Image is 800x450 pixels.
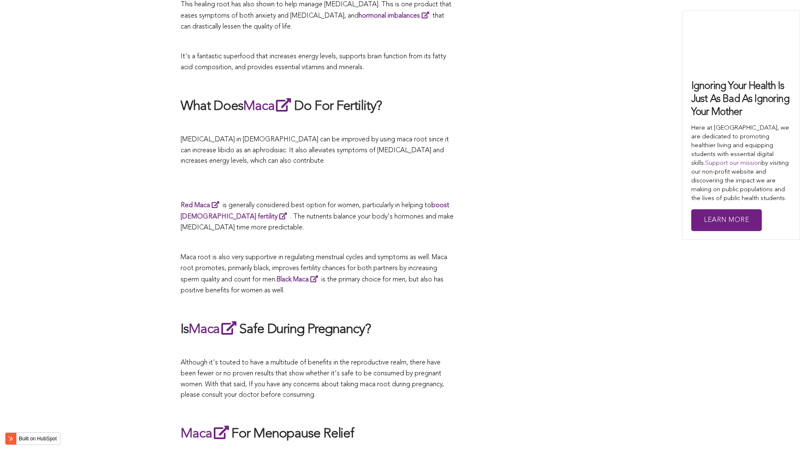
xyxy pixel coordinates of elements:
a: Maca [181,427,231,441]
a: hormonal imbalances [359,13,433,19]
a: Red Maca [181,202,223,209]
a: Maca [189,323,239,336]
a: Black Maca [276,276,321,283]
strong: Red Maca [181,202,210,209]
span: Although it's touted to have a multitude of benefits in the reproductive realm, there have been f... [181,359,444,398]
h2: What Does Do For Fertility? [181,96,454,116]
img: HubSpot sprocket logo [5,434,16,444]
button: Built on HubSpot [5,432,60,445]
h2: For Menopause Relief [181,424,454,443]
span: Maca root is also very supportive in regulating menstrual cycles and symptoms as well. Maca root ... [181,254,447,294]
a: Learn More [691,209,762,232]
h2: Is Safe During Pregnancy? [181,320,454,339]
label: Built on HubSpot [16,433,60,444]
span: It's a fantastic superfood that increases energy levels, supports brain function from its fatty a... [181,53,446,71]
span: is generally considered best option for women, particularly in helping to . The nutrients balance... [181,202,454,231]
iframe: Chat Widget [758,410,800,450]
span: This healing root has also shown to help manage [MEDICAL_DATA]. This is one product that eases sy... [181,1,451,30]
span: [MEDICAL_DATA] in [DEMOGRAPHIC_DATA] can be improved by using maca root since it can increase lib... [181,136,449,164]
a: Maca [243,100,294,113]
strong: Black Maca [276,276,309,283]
